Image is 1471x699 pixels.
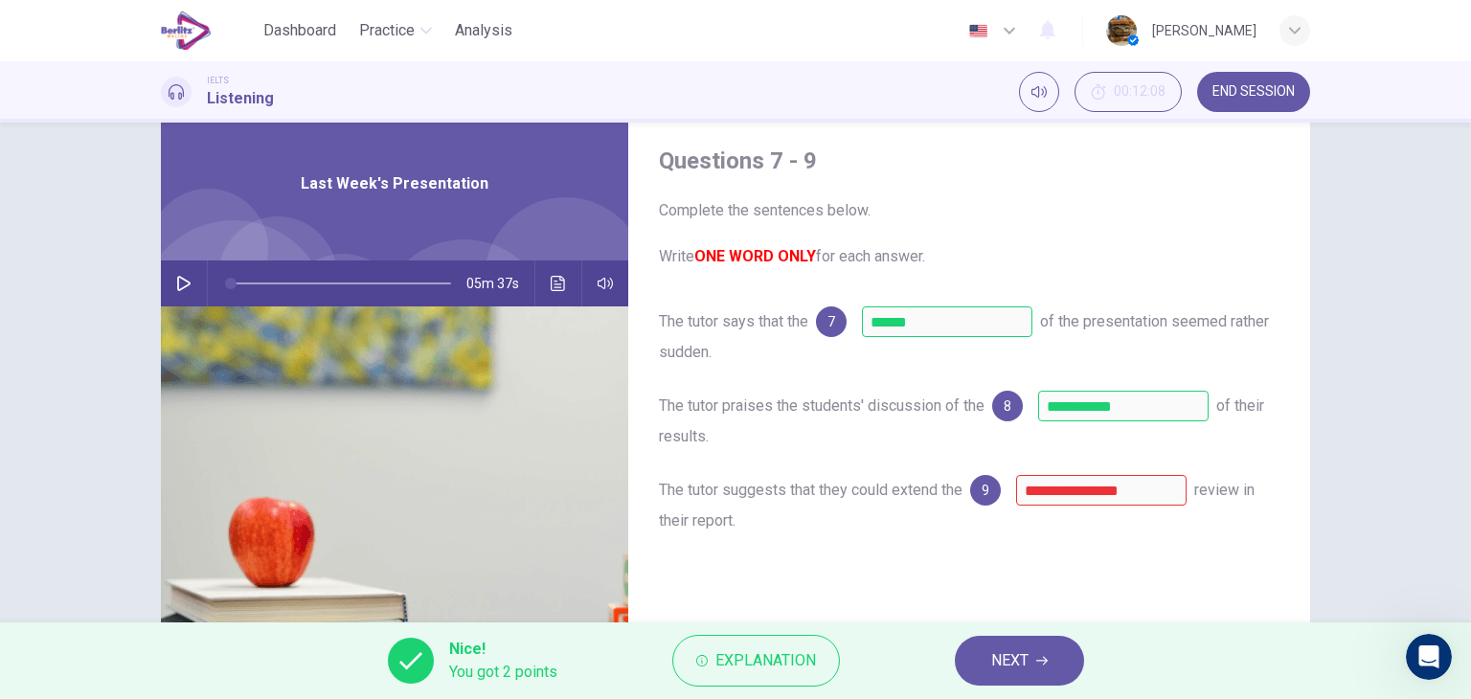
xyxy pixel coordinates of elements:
[862,306,1032,337] input: end; ending
[1075,72,1182,112] div: Hide
[694,247,816,265] b: ONE WORD ONLY
[466,260,534,306] span: 05m 37s
[991,647,1029,674] span: NEXT
[122,537,137,552] button: Start recording
[161,11,256,50] a: EduSynch logo
[207,87,274,110] h1: Listening
[966,24,990,38] img: en
[93,10,116,24] h1: Fin
[31,168,299,205] div: Please provide your registered email address to make it easier to assist you.
[1152,19,1256,42] div: [PERSON_NAME]
[1106,15,1137,46] img: Profile picture
[672,635,840,687] button: Explanation
[31,86,166,143] div: Hi there 👋 ​ How can I help you?
[161,11,212,50] img: EduSynch logo
[60,537,76,552] button: Gif picker
[1075,72,1182,112] button: 00:12:08
[359,19,415,42] span: Practice
[659,146,1279,176] h4: Questions 7 - 9
[447,13,520,48] button: Analysis
[449,661,557,684] span: You got 2 points
[659,312,808,330] span: The tutor says that the
[1038,391,1209,421] input: limitations
[827,315,835,328] span: 7
[300,8,336,44] button: Home
[1016,475,1187,506] input: literature
[263,19,336,42] span: Dashboard
[1212,84,1295,100] span: END SESSION
[659,481,962,499] span: The tutor suggests that they could extend the
[55,11,85,41] img: Profile image for Fin
[455,19,512,42] span: Analysis
[12,8,49,44] button: go back
[256,13,344,48] button: Dashboard
[715,647,816,674] span: Explanation
[351,13,440,48] button: Practice
[328,530,359,560] button: Send a message…
[1197,72,1310,112] button: END SESSION
[449,638,557,661] span: Nice!
[207,74,229,87] span: IELTS
[1406,634,1452,680] iframe: Intercom live chat
[1004,399,1011,413] span: 8
[955,636,1084,686] button: NEXT
[15,75,368,156] div: Fin says…
[30,537,45,552] button: Emoji picker
[982,484,989,497] span: 9
[1114,84,1165,100] span: 00:12:08
[15,75,181,154] div: Hi there 👋​How can I help you?
[15,156,368,259] div: Fin says…
[16,497,367,530] textarea: Ask a question…
[31,220,110,232] div: Fin • Just now
[91,537,106,552] button: Upload attachment
[543,260,574,306] button: Click to see the audio transcription
[301,172,488,195] span: Last Week's Presentation
[659,199,1279,268] span: Complete the sentences below. Write for each answer.
[659,396,984,415] span: The tutor praises the students' discussion of the
[1019,72,1059,112] div: Mute
[15,156,314,216] div: Please provide your registered email address to make it easier to assist you.Fin • Just now
[93,24,238,43] p: The team can also help
[336,8,371,42] div: Close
